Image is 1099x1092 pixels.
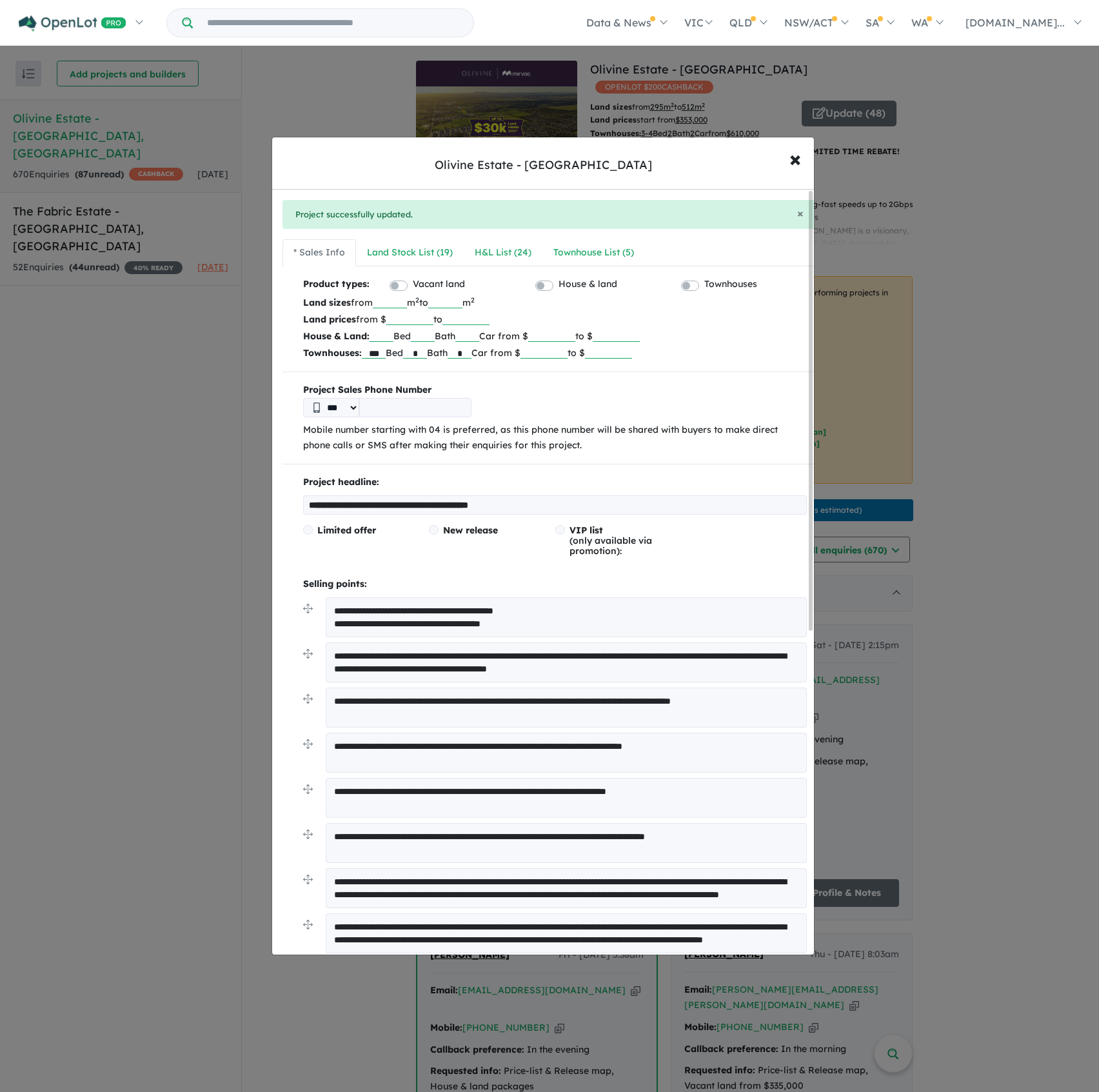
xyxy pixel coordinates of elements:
[965,16,1065,29] span: [DOMAIN_NAME]...
[415,295,419,304] sup: 2
[797,208,804,219] button: Close
[553,245,634,261] div: Townhouse List ( 5 )
[303,328,807,344] p: Bed Bath Car from $ to $
[313,402,320,413] img: Phone icon
[303,344,807,361] p: Bed Bath Car from $ to $
[303,294,807,311] p: from m to m
[303,330,370,342] b: House & Land:
[303,875,313,884] img: drag.svg
[282,200,817,230] div: Project successfully updated.
[303,694,313,704] img: drag.svg
[303,920,313,929] img: drag.svg
[471,295,475,304] sup: 2
[569,524,603,536] span: VIP list
[435,157,652,174] div: Olivine Estate - [GEOGRAPHIC_DATA]
[559,277,617,292] label: House & land
[303,829,313,839] img: drag.svg
[704,277,757,292] label: Townhouses
[303,577,807,592] p: Selling points:
[475,245,531,261] div: H&L List ( 24 )
[303,277,370,294] b: Product types:
[195,9,471,37] input: Try estate name, suburb, builder or developer
[443,524,498,536] span: New release
[293,245,345,261] div: * Sales Info
[303,382,807,398] b: Project Sales Phone Number
[789,144,801,172] span: ×
[303,604,313,613] img: drag.svg
[569,524,652,557] span: (only available via promotion):
[303,311,807,328] p: from $ to
[19,15,126,32] img: Openlot PRO Logo White
[797,206,804,221] span: ×
[367,245,453,261] div: Land Stock List ( 19 )
[303,422,807,453] p: Mobile number starting with 04 is preferred, as this phone number will be shared with buyers to m...
[303,649,313,659] img: drag.svg
[303,347,362,359] b: Townhouses:
[413,277,465,292] label: Vacant land
[303,297,351,308] b: Land sizes
[317,524,376,536] span: Limited offer
[303,475,807,490] p: Project headline:
[303,313,356,325] b: Land prices
[303,739,313,749] img: drag.svg
[303,784,313,794] img: drag.svg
